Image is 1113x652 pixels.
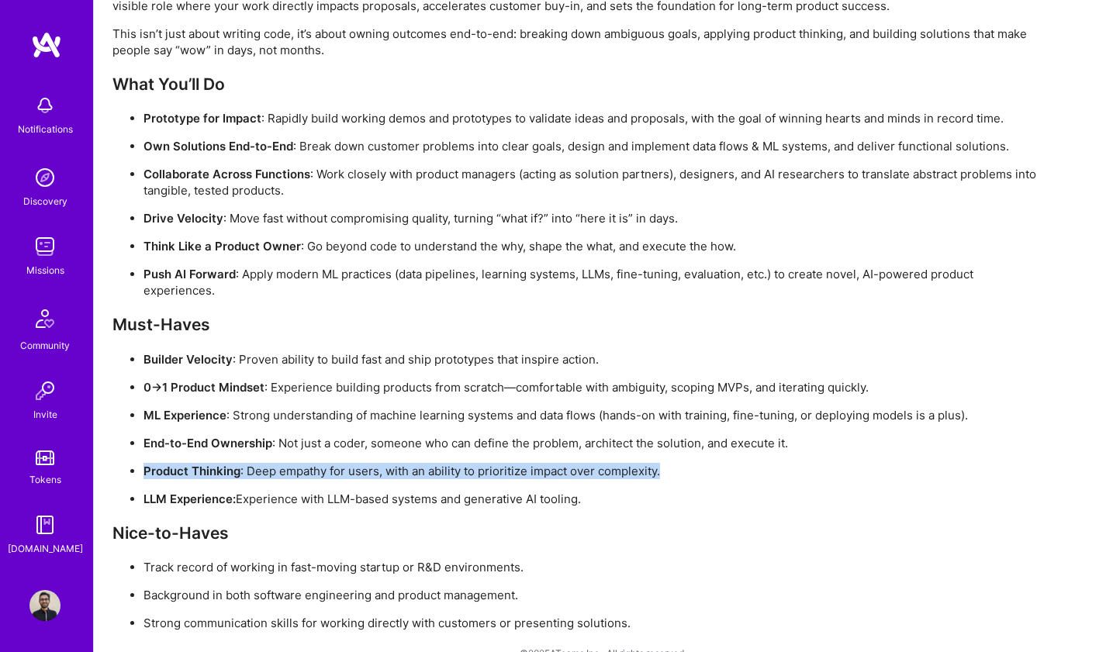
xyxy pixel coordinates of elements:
[143,464,240,478] strong: Product Thinking
[18,121,73,137] div: Notifications
[143,266,1043,298] p: : Apply modern ML practices (data pipelines, learning systems, LLMs, fine-tuning, evaluation, etc...
[143,615,1043,631] p: Strong communication skills for working directly with customers or presenting solutions.
[143,351,1043,367] p: : Proven ability to build fast and ship prototypes that inspire action.
[36,450,54,465] img: tokens
[31,31,62,59] img: logo
[112,523,229,543] strong: Nice-to-Haves
[33,406,57,423] div: Invite
[143,352,233,367] strong: Builder Velocity
[29,162,60,193] img: discovery
[143,111,261,126] strong: Prototype for Impact
[112,26,1043,58] p: This isn’t just about writing code, it’s about owning outcomes end-to-end: breaking down ambiguou...
[143,491,1043,507] p: Experience with LLM-based systems and generative AI tooling.
[29,590,60,621] img: User Avatar
[26,590,64,621] a: User Avatar
[143,559,1043,575] p: Track record of working in fast-moving startup or R&D environments.
[143,238,1043,254] p: : Go beyond code to understand the why, shape the what, and execute the how.
[23,193,67,209] div: Discovery
[112,74,225,94] strong: What You’ll Do
[143,211,223,226] strong: Drive Velocity
[112,315,210,334] strong: Must-Haves
[143,379,1043,395] p: : Experience building products from scratch—comfortable with ambiguity, scoping MVPs, and iterati...
[143,166,1043,198] p: : Work closely with product managers (acting as solution partners), designers, and AI researchers...
[143,407,1043,423] p: : Strong understanding of machine learning systems and data flows (hands-on with training, fine-t...
[143,408,226,423] strong: ML Experience
[143,436,272,450] strong: End-to-End Ownership
[26,262,64,278] div: Missions
[143,435,1043,451] p: : Not just a coder, someone who can define the problem, architect the solution, and execute it.
[143,138,1043,154] p: : Break down customer problems into clear goals, design and implement data flows & ML systems, an...
[143,110,1043,126] p: : Rapidly build working demos and prototypes to validate ideas and proposals, with the goal of wi...
[143,167,310,181] strong: Collaborate Across Functions
[143,239,301,254] strong: Think Like a Product Owner
[29,90,60,121] img: bell
[143,492,236,506] strong: LLM Experience:
[8,540,83,557] div: [DOMAIN_NAME]
[143,210,1043,226] p: : Move fast without compromising quality, turning “what if?” into “here it is” in days.
[143,380,264,395] strong: 0→1 Product Mindset
[143,139,293,154] strong: Own Solutions End-to-End
[29,509,60,540] img: guide book
[143,587,1043,603] p: Background in both software engineering and product management.
[143,463,1043,479] p: : Deep empathy for users, with an ability to prioritize impact over complexity.
[143,267,236,281] strong: Push AI Forward
[29,231,60,262] img: teamwork
[20,337,70,354] div: Community
[29,471,61,488] div: Tokens
[26,300,64,337] img: Community
[29,375,60,406] img: Invite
